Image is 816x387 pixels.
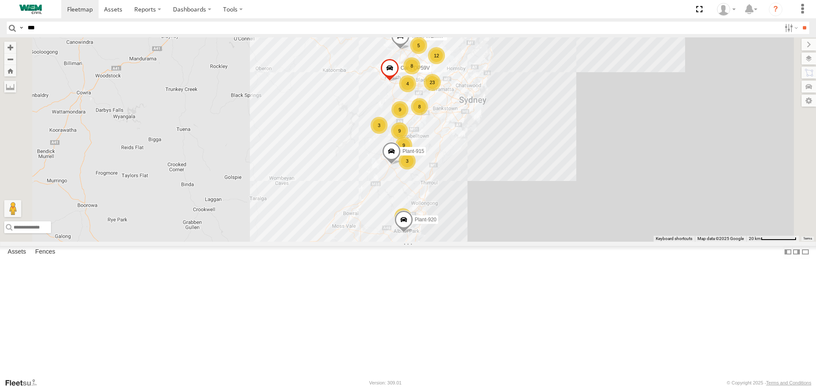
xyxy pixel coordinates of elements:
[410,37,427,54] div: 5
[369,380,402,385] div: Version: 309.01
[411,98,428,115] div: 8
[31,246,59,258] label: Fences
[803,237,812,240] a: Terms (opens in new tab)
[4,65,16,76] button: Zoom Home
[4,42,16,53] button: Zoom in
[401,65,430,71] span: Car-FDP59V
[714,3,739,16] div: Jeff Manalo
[391,101,408,118] div: 9
[746,236,799,242] button: Map scale: 20 km per 80 pixels
[749,236,761,241] span: 20 km
[727,380,811,385] div: © Copyright 2025 -
[784,246,792,258] label: Dock Summary Table to the Left
[395,137,412,154] div: 9
[3,246,30,258] label: Assets
[766,380,811,385] a: Terms and Conditions
[394,208,411,225] div: 4
[4,200,21,217] button: Drag Pegman onto the map to open Street View
[371,117,388,134] div: 3
[697,236,744,241] span: Map data ©2025 Google
[399,75,416,92] div: 4
[18,22,25,34] label: Search Query
[428,47,445,64] div: 12
[792,246,801,258] label: Dock Summary Table to the Right
[769,3,782,16] i: ?
[8,5,53,14] img: WEMCivilLogo.svg
[403,57,420,74] div: 8
[802,95,816,107] label: Map Settings
[424,74,441,91] div: 23
[5,379,44,387] a: Visit our Website
[781,22,799,34] label: Search Filter Options
[656,236,692,242] button: Keyboard shortcuts
[391,122,408,139] div: 9
[402,148,424,154] span: Plant-915
[801,246,810,258] label: Hide Summary Table
[415,217,436,223] span: Plant-920
[399,153,416,169] div: 3
[4,81,16,93] label: Measure
[4,53,16,65] button: Zoom out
